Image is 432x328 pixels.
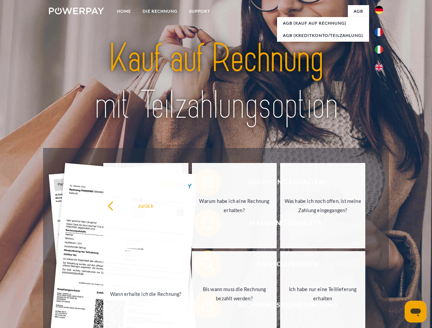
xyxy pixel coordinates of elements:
div: Bis wann muss die Rechnung bezahlt werden? [196,285,273,303]
a: AGB (Kreditkonto/Teilzahlung) [277,29,369,42]
div: Was habe ich noch offen, ist meine Zahlung eingegangen? [284,196,361,215]
img: title-powerpay_de.svg [65,33,367,131]
a: AGB (Kauf auf Rechnung) [277,17,369,29]
img: logo-powerpay-white.svg [49,8,104,14]
a: DIE RECHNUNG [137,5,183,17]
a: Was habe ich noch offen, ist meine Zahlung eingegangen? [280,163,365,248]
img: de [375,6,383,14]
div: zurück [107,201,184,210]
a: SUPPORT [183,5,216,17]
a: agb [348,5,369,17]
div: Warum habe ich eine Rechnung erhalten? [196,196,273,215]
img: en [375,63,383,71]
iframe: Schaltfläche zum Öffnen des Messaging-Fensters [405,301,427,323]
img: it [375,45,383,54]
div: Wann erhalte ich die Rechnung? [107,289,184,298]
a: Home [111,5,137,17]
div: Ich habe nur eine Teillieferung erhalten [284,285,361,303]
img: fr [375,28,383,36]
